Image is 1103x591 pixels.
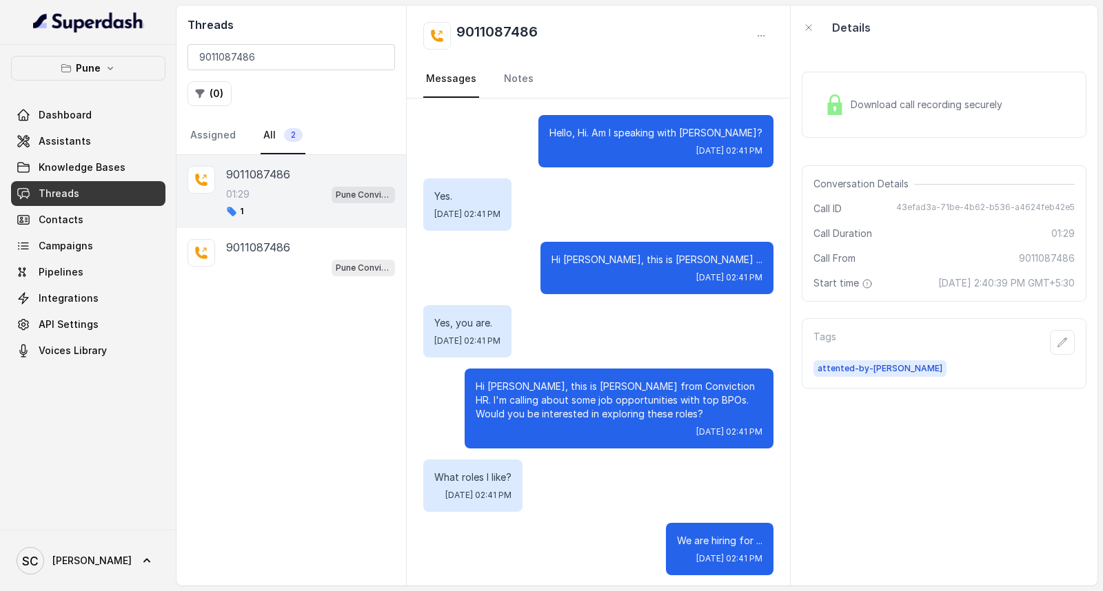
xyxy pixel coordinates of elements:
span: Threads [39,187,79,200]
a: Integrations [11,286,165,311]
a: Assigned [188,117,239,154]
p: Yes, you are. [434,316,500,330]
a: Pipelines [11,260,165,284]
h2: Threads [188,17,395,33]
a: Contacts [11,207,165,232]
nav: Tabs [188,117,395,154]
p: Hello, Hi. Am I speaking with [PERSON_NAME]? [549,126,762,140]
a: Assistants [11,129,165,154]
p: Hi [PERSON_NAME], this is [PERSON_NAME] ... [551,253,762,267]
span: Integrations [39,291,99,305]
span: Pipelines [39,265,83,279]
span: Assistants [39,134,91,148]
span: [DATE] 02:41 PM [696,272,762,283]
button: (0) [188,81,232,106]
p: 01:29 [226,187,250,201]
span: Campaigns [39,239,93,253]
span: [DATE] 02:41 PM [445,490,512,501]
p: Hi [PERSON_NAME], this is [PERSON_NAME] from Conviction HR. I'm calling about some job opportunit... [476,380,762,421]
p: 9011087486 [226,166,290,183]
span: 2 [284,128,303,142]
span: 9011087486 [1019,251,1075,265]
span: Call From [813,251,856,265]
span: [DATE] 02:41 PM [696,553,762,564]
span: Download call recording securely [851,98,1008,112]
p: What roles I like? [434,470,512,484]
a: All2 [261,117,305,154]
span: 01:29 [1051,227,1075,240]
a: Notes [501,61,536,98]
span: API Settings [39,318,99,331]
span: [DATE] 2:40:39 PM GMT+5:30 [938,276,1075,290]
a: Campaigns [11,234,165,258]
p: Yes. [434,189,500,203]
span: Start time [813,276,876,290]
p: Pune [76,60,101,76]
text: SC [22,554,39,568]
span: attented-by-[PERSON_NAME] [813,360,947,377]
span: Call ID [813,202,842,216]
img: light.svg [33,11,144,33]
span: [DATE] 02:41 PM [434,209,500,220]
img: Lock Icon [824,94,845,115]
span: 43efad3a-71be-4b62-b536-a4624feb42e5 [896,202,1075,216]
p: Details [832,19,871,36]
span: Knowledge Bases [39,160,125,174]
span: [DATE] 02:41 PM [434,335,500,346]
span: [DATE] 02:41 PM [696,426,762,437]
span: Voices Library [39,344,107,357]
input: Search by Call ID or Phone Number [188,44,395,70]
a: [PERSON_NAME] [11,541,165,580]
a: Messages [423,61,479,98]
span: [PERSON_NAME] [52,554,132,568]
span: [DATE] 02:41 PM [696,145,762,156]
span: 1 [226,206,243,217]
span: Contacts [39,213,83,227]
nav: Tabs [423,61,773,98]
span: Conversation Details [813,177,914,191]
p: 9011087486 [226,239,290,256]
p: Pune Conviction HR Outbound Assistant [336,261,391,275]
p: Tags [813,330,836,355]
button: Pune [11,56,165,81]
h2: 9011087486 [456,22,538,50]
p: Pune Conviction HR Outbound Assistant [336,188,391,202]
a: Knowledge Bases [11,155,165,180]
a: API Settings [11,312,165,337]
span: Dashboard [39,108,92,122]
span: Call Duration [813,227,872,240]
a: Threads [11,181,165,206]
a: Voices Library [11,338,165,363]
a: Dashboard [11,103,165,127]
p: We are hiring for ... [677,534,762,548]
